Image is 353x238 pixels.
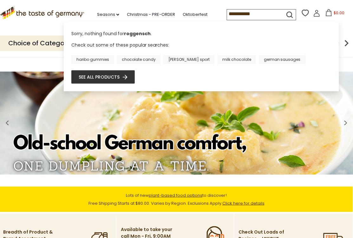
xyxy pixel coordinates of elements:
[334,10,344,16] span: $0.00
[183,11,207,18] a: Oktoberfest
[259,55,306,64] a: german sausages
[71,30,331,42] div: Sorry, nothing found for .
[64,22,339,91] div: Instant Search Results
[117,55,161,64] a: chocolate candy
[322,9,349,19] button: $0.00
[163,55,215,64] a: [PERSON_NAME] sport
[124,30,151,37] b: roggensch
[71,55,114,64] a: haribo gummies
[79,74,127,80] a: See all products
[127,11,175,18] a: Christmas - PRE-ORDER
[144,21,160,28] a: On Sale
[222,200,265,206] a: Click here for details
[88,192,265,206] span: Lots of new to discover! Free Shipping Starts at $80.00. Varies by Region. Exclusions Apply.
[217,55,256,64] a: milk chocolate
[149,192,203,198] a: plant-based food options
[340,37,353,49] img: next arrow
[71,42,331,64] div: Check out some of these popular searches:
[97,11,119,18] a: Seasons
